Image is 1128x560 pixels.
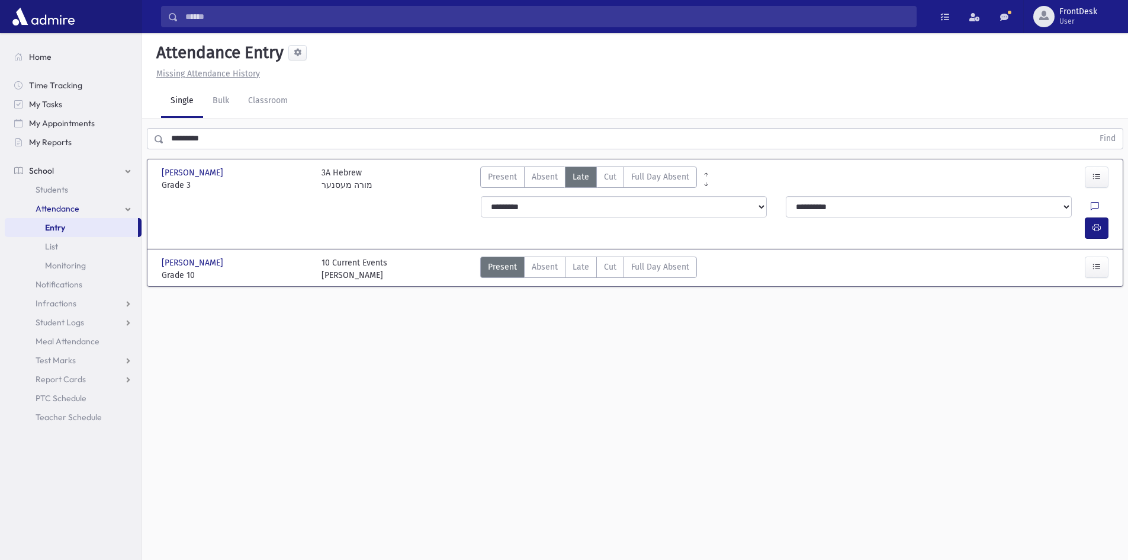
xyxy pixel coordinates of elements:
span: PTC Schedule [36,393,86,404]
a: Time Tracking [5,76,142,95]
a: Missing Attendance History [152,69,260,79]
span: Present [488,261,517,273]
span: Students [36,184,68,195]
span: Absent [532,261,558,273]
a: Report Cards [5,370,142,389]
div: 10 Current Events [PERSON_NAME] [322,257,387,281]
span: Cut [604,171,616,183]
span: List [45,241,58,252]
u: Missing Attendance History [156,69,260,79]
span: Notifications [36,279,82,290]
span: Present [488,171,517,183]
a: Home [5,47,142,66]
div: AttTypes [480,257,697,281]
span: Attendance [36,203,79,214]
span: Test Marks [36,355,76,366]
span: Full Day Absent [631,261,689,273]
input: Search [178,6,916,27]
a: Notifications [5,275,142,294]
span: Absent [532,171,558,183]
span: Full Day Absent [631,171,689,183]
a: Student Logs [5,313,142,332]
span: My Appointments [29,118,95,129]
span: Time Tracking [29,80,82,91]
h5: Attendance Entry [152,43,284,63]
a: Bulk [203,85,239,118]
a: My Tasks [5,95,142,114]
div: AttTypes [480,167,697,191]
span: Entry [45,222,65,233]
span: Teacher Schedule [36,412,102,423]
span: Late [573,261,589,273]
img: AdmirePro [9,5,78,28]
a: Classroom [239,85,297,118]
a: PTC Schedule [5,389,142,408]
span: Report Cards [36,374,86,385]
span: FrontDesk [1059,7,1097,17]
div: 3A Hebrew מורה מעסנער [322,167,372,191]
a: Students [5,180,142,199]
span: Grade 3 [162,179,310,191]
a: Single [161,85,203,118]
span: School [29,165,54,176]
span: My Reports [29,137,72,148]
a: School [5,161,142,180]
span: Cut [604,261,616,273]
button: Find [1092,129,1123,149]
span: [PERSON_NAME] [162,257,226,269]
span: Grade 10 [162,269,310,281]
span: Monitoring [45,260,86,271]
span: Late [573,171,589,183]
span: [PERSON_NAME] [162,167,226,179]
a: Infractions [5,294,142,313]
a: Teacher Schedule [5,408,142,427]
a: Attendance [5,199,142,218]
a: Entry [5,218,138,237]
a: Monitoring [5,256,142,275]
span: Infractions [36,298,76,309]
span: Home [29,52,52,62]
span: Meal Attendance [36,336,99,347]
a: My Reports [5,133,142,152]
span: User [1059,17,1097,26]
span: My Tasks [29,99,62,110]
a: Test Marks [5,351,142,370]
a: Meal Attendance [5,332,142,351]
span: Student Logs [36,317,84,328]
a: List [5,237,142,256]
a: My Appointments [5,114,142,133]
